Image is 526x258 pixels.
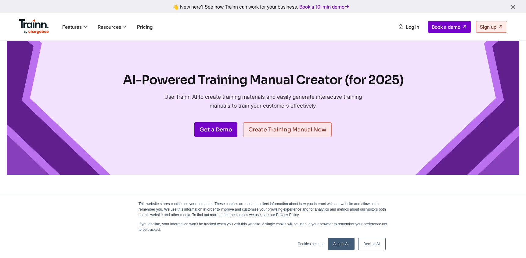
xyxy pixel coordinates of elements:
a: Sign up [476,21,507,33]
img: Trainn Logo [19,19,49,34]
a: Decline All [358,238,386,250]
a: Log in [394,21,423,32]
p: This website stores cookies on your computer. These cookies are used to collect information about... [139,201,387,218]
span: Log in [406,24,419,30]
a: Book a demo [428,21,471,33]
p: Use Trainn AI to create training materials and easily generate interactive training manuals to tr... [161,92,365,110]
span: Book a demo [432,24,460,30]
a: Pricing [137,24,153,30]
a: Get a Demo [194,122,237,137]
a: Create Training Manual Now [243,122,332,137]
p: If you decline, your information won’t be tracked when you visit this website. A single cookie wi... [139,221,387,232]
a: Accept All [328,238,355,250]
span: Sign up [480,24,496,30]
div: 👋 New here? See how Trainn can work for your business. [4,4,522,9]
a: Book a 10-min demo [298,2,351,11]
span: Features [62,24,82,30]
a: Cookies settings [297,241,324,247]
h1: AI-Powered Training Manual Creator (for 2025) [123,72,403,89]
span: Resources [98,24,121,30]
